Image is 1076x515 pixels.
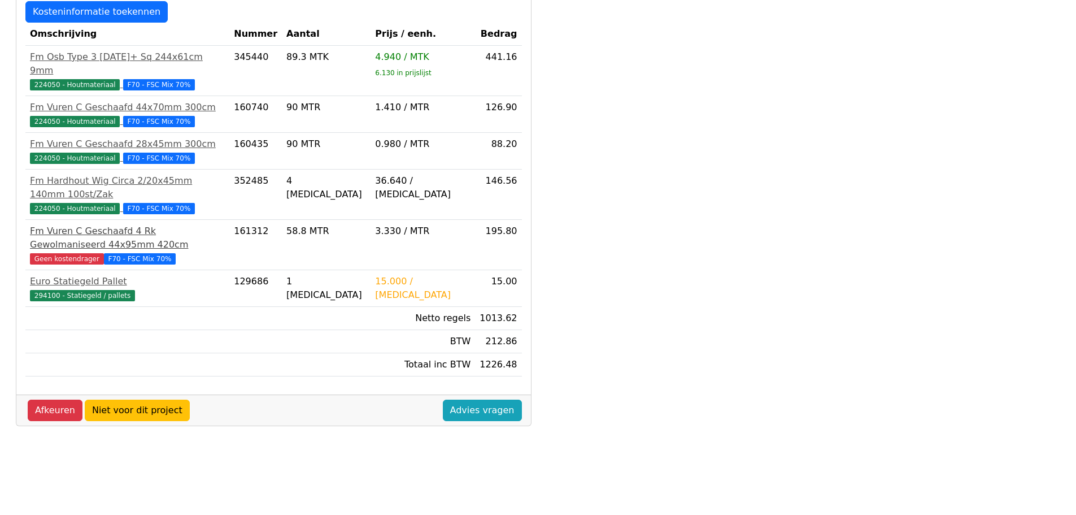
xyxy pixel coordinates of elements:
div: 0.980 / MTR [375,137,471,151]
sub: 6.130 in prijslijst [375,69,431,77]
td: 352485 [229,170,282,220]
div: 1 [MEDICAL_DATA] [286,275,366,302]
div: 15.000 / [MEDICAL_DATA] [375,275,471,302]
td: 126.90 [475,96,521,133]
span: 224050 - Houtmateriaal [30,203,120,214]
td: Totaal inc BTW [371,353,475,376]
div: 3.330 / MTR [375,224,471,238]
td: 195.80 [475,220,521,270]
a: Advies vragen [443,400,522,421]
div: 1.410 / MTR [375,101,471,114]
a: Niet voor dit project [85,400,190,421]
div: 36.640 / [MEDICAL_DATA] [375,174,471,201]
th: Nummer [229,23,282,46]
td: 1013.62 [475,307,521,330]
div: 90 MTR [286,137,366,151]
td: Netto regels [371,307,475,330]
span: F70 - FSC Mix 70% [123,79,195,90]
span: 224050 - Houtmateriaal [30,116,120,127]
td: 441.16 [475,46,521,96]
td: 146.56 [475,170,521,220]
span: 224050 - Houtmateriaal [30,79,120,90]
div: Fm Vuren C Geschaafd 4 Rk Gewolmaniseerd 44x95mm 420cm [30,224,225,252]
div: 4.940 / MTK [375,50,471,64]
th: Prijs / eenh. [371,23,475,46]
a: Fm Vuren C Geschaafd 44x70mm 300cm224050 - Houtmateriaal F70 - FSC Mix 70% [30,101,225,128]
div: 89.3 MTK [286,50,366,64]
td: 345440 [229,46,282,96]
a: Euro Statiegeld Pallet294100 - Statiegeld / pallets [30,275,225,302]
td: 88.20 [475,133,521,170]
span: F70 - FSC Mix 70% [123,116,195,127]
th: Omschrijving [25,23,229,46]
a: Fm Osb Type 3 [DATE]+ Sq 244x61cm 9mm224050 - Houtmateriaal F70 - FSC Mix 70% [30,50,225,91]
th: Aantal [282,23,371,46]
div: 90 MTR [286,101,366,114]
div: Fm Vuren C Geschaafd 44x70mm 300cm [30,101,225,114]
div: Fm Vuren C Geschaafd 28x45mm 300cm [30,137,225,151]
div: Fm Osb Type 3 [DATE]+ Sq 244x61cm 9mm [30,50,225,77]
a: Fm Hardhout Wig Circa 2/20x45mm 140mm 100st/Zak224050 - Houtmateriaal F70 - FSC Mix 70% [30,174,225,215]
a: Afkeuren [28,400,82,421]
a: Kosteninformatie toekennen [25,1,168,23]
td: 212.86 [475,330,521,353]
span: 294100 - Statiegeld / pallets [30,290,135,301]
span: F70 - FSC Mix 70% [123,153,195,164]
th: Bedrag [475,23,521,46]
td: 161312 [229,220,282,270]
span: F70 - FSC Mix 70% [104,253,176,265]
div: Euro Statiegeld Pallet [30,275,225,288]
td: 1226.48 [475,353,521,376]
td: 160435 [229,133,282,170]
span: F70 - FSC Mix 70% [123,203,195,214]
div: Fm Hardhout Wig Circa 2/20x45mm 140mm 100st/Zak [30,174,225,201]
td: 160740 [229,96,282,133]
td: 15.00 [475,270,521,307]
div: 58.8 MTR [286,224,366,238]
span: Geen kostendrager [30,253,104,265]
div: 4 [MEDICAL_DATA] [286,174,366,201]
td: BTW [371,330,475,353]
a: Fm Vuren C Geschaafd 4 Rk Gewolmaniseerd 44x95mm 420cmGeen kostendragerF70 - FSC Mix 70% [30,224,225,265]
a: Fm Vuren C Geschaafd 28x45mm 300cm224050 - Houtmateriaal F70 - FSC Mix 70% [30,137,225,165]
td: 129686 [229,270,282,307]
span: 224050 - Houtmateriaal [30,153,120,164]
